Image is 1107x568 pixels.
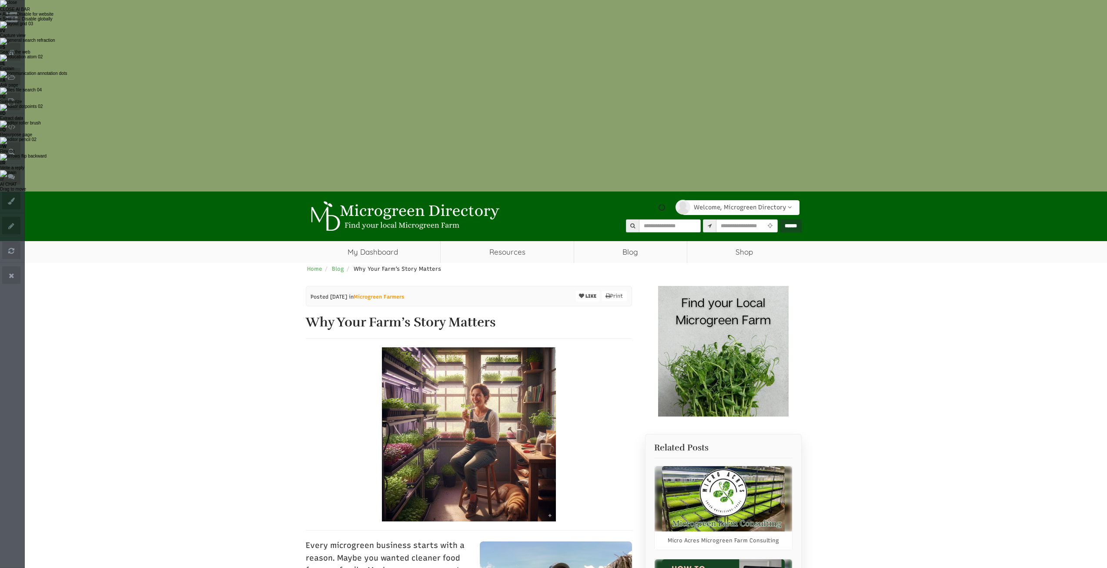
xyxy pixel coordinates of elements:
span: Posted [311,294,328,300]
a: Blog [332,266,344,272]
a: Blog [574,241,687,263]
span: [DATE] [330,294,347,300]
a: Home [307,266,322,272]
a: Resources [441,241,574,263]
img: Banner Ad [658,286,789,417]
img: profile profile holder [676,200,690,215]
a: Microgreen Farmers [354,294,405,300]
a: Print [602,291,627,301]
a: My Dashboard [306,241,441,263]
img: Micro Acres Microgreen Farm Consulting [662,466,785,531]
a: Welcome, Microgreen Directory [682,200,799,215]
h2: Related Posts [654,443,793,453]
h1: Why Your Farm’s Story Matters [306,315,632,329]
img: Microgreen Directory [306,201,502,232]
span: in [349,293,405,301]
img: Why Your Farm’s Story Matters [382,347,556,521]
span: LIKE [584,293,596,299]
a: Micro Acres Microgreen Farm Consulting [668,537,779,544]
span: Why Your Farm’s Story Matters [354,266,441,272]
button: LIKE [576,291,599,302]
i: Use Current Location [766,223,775,229]
a: Shop [687,241,802,263]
